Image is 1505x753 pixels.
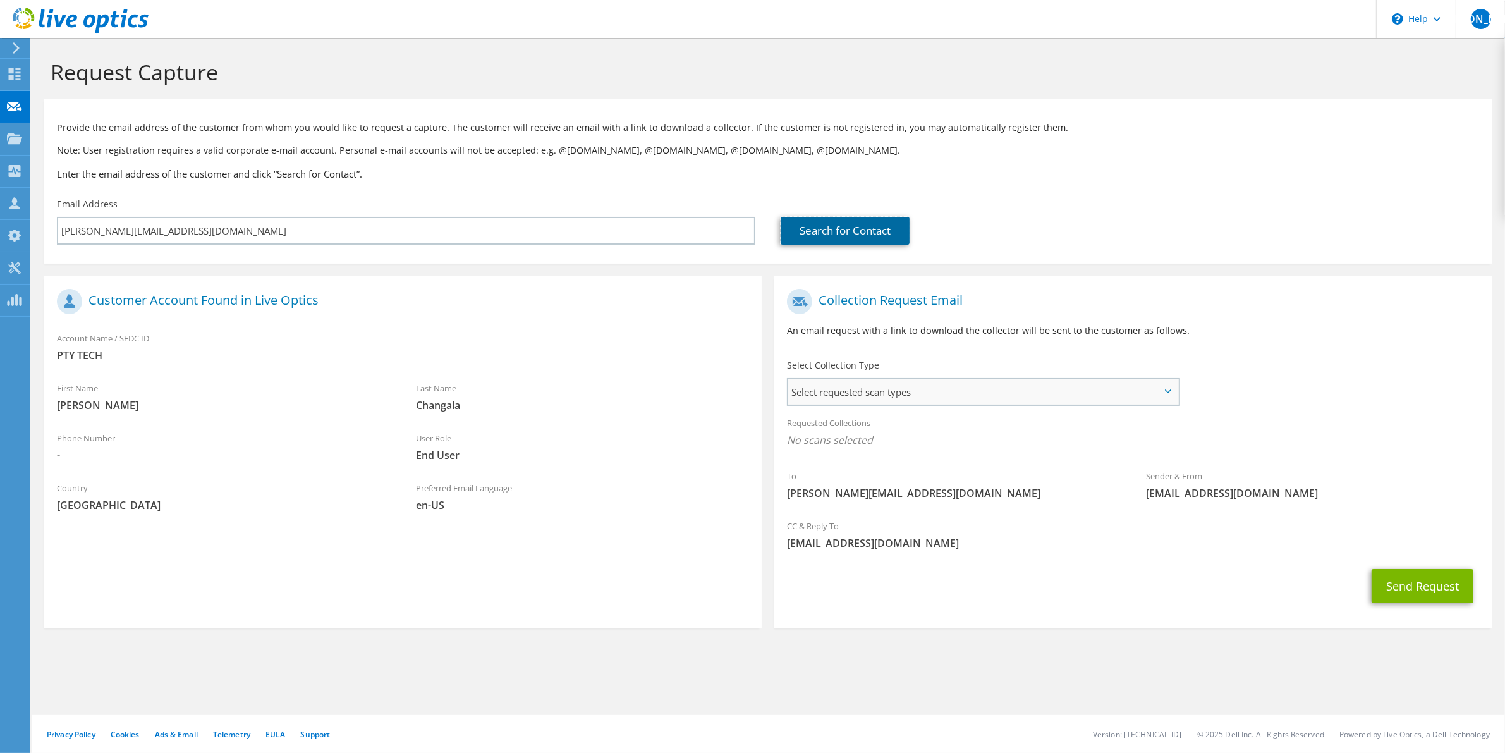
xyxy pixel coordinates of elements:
label: Select Collection Type [787,359,879,372]
a: Ads & Email [155,729,198,740]
span: [GEOGRAPHIC_DATA] [57,498,391,512]
a: Search for Contact [781,217,910,245]
div: Sender & From [1133,463,1492,506]
svg: \n [1392,13,1403,25]
span: [EMAIL_ADDRESS][DOMAIN_NAME] [787,536,1479,550]
a: EULA [265,729,285,740]
div: To [774,463,1133,506]
span: Select requested scan types [788,379,1178,405]
p: Note: User registration requires a valid corporate e-mail account. Personal e-mail accounts will ... [57,144,1480,157]
a: Privacy Policy [47,729,95,740]
div: Account Name / SFDC ID [44,325,762,369]
span: [PERSON_NAME][EMAIL_ADDRESS][DOMAIN_NAME] [787,486,1121,500]
span: - [57,448,391,462]
span: [PERSON_NAME] [1471,9,1491,29]
h1: Collection Request Email [787,289,1473,314]
li: © 2025 Dell Inc. All Rights Reserved [1197,729,1324,740]
h1: Request Capture [51,59,1480,85]
a: Cookies [111,729,140,740]
span: No scans selected [787,433,1479,447]
span: Changala [416,398,750,412]
span: [EMAIL_ADDRESS][DOMAIN_NAME] [1146,486,1480,500]
span: [PERSON_NAME] [57,398,391,412]
a: Telemetry [213,729,250,740]
button: Send Request [1372,569,1473,603]
div: CC & Reply To [774,513,1492,556]
p: An email request with a link to download the collector will be sent to the customer as follows. [787,324,1479,338]
span: End User [416,448,750,462]
h3: Enter the email address of the customer and click “Search for Contact”. [57,167,1480,181]
div: Preferred Email Language [403,475,762,518]
div: User Role [403,425,762,468]
div: First Name [44,375,403,419]
div: Country [44,475,403,518]
h1: Customer Account Found in Live Optics [57,289,743,314]
span: PTY TECH [57,348,749,362]
div: Requested Collections [774,410,1492,456]
li: Powered by Live Optics, a Dell Technology [1339,729,1490,740]
label: Email Address [57,198,118,211]
span: en-US [416,498,750,512]
p: Provide the email address of the customer from whom you would like to request a capture. The cust... [57,121,1480,135]
li: Version: [TECHNICAL_ID] [1093,729,1182,740]
div: Phone Number [44,425,403,468]
div: Last Name [403,375,762,419]
a: Support [300,729,330,740]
